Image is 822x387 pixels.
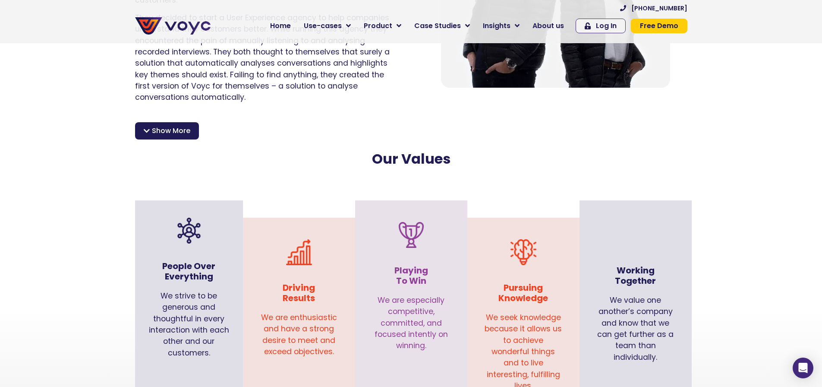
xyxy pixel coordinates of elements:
[372,265,450,286] h3: Playing To Win
[640,22,678,29] span: Free Demo
[138,151,685,167] h2: Our Values
[364,290,459,365] div: We are especially competitive, committed, and focused intently on winning.
[532,21,564,31] span: About us
[476,17,526,35] a: Insights
[483,21,510,31] span: Insights
[631,19,687,33] a: Free Demo
[408,17,476,35] a: Case Studies
[398,222,424,248] img: trophy
[631,5,687,11] span: [PHONE_NUMBER]
[414,21,461,31] span: Case Studies
[176,218,202,244] img: organization
[148,261,230,282] h3: People Over Everything
[485,282,562,303] h3: Pursuing Knowledge
[576,19,626,33] a: Log In
[510,239,536,265] img: brain-idea
[620,5,687,11] a: [PHONE_NUMBER]
[135,12,398,103] p: They decided to start a User Experience agency to help companies understand their customers bette...
[139,286,239,371] div: We strive to be generous and thoughtful in every interaction with each other and our customers.
[357,17,408,35] a: Product
[597,295,674,363] p: We value one another’s company and know that we can get further as a team than individually.
[304,21,342,31] span: Use-cases
[135,122,199,140] div: Show More
[596,22,617,29] span: Log In
[623,222,649,248] img: teamwork
[270,21,291,31] span: Home
[260,282,338,303] h3: Driving Results
[252,308,346,366] div: We are enthusiastic and have a strong desire to meet and exceed objectives.
[135,17,211,35] img: voyc-full-logo
[286,239,312,265] img: improvement
[152,126,190,136] span: Show More
[597,265,674,286] h3: Working Together
[264,17,297,35] a: Home
[793,358,813,378] div: Open Intercom Messenger
[297,17,357,35] a: Use-cases
[135,109,687,143] p: After making it into the prestigious Techstars [DOMAIN_NAME] accelerator in [GEOGRAPHIC_DATA], th...
[526,17,570,35] a: About us
[364,21,392,31] span: Product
